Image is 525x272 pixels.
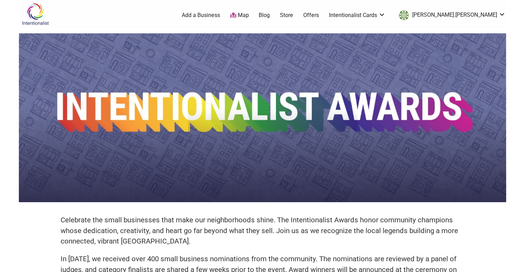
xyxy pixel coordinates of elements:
[182,11,220,19] a: Add a Business
[280,11,293,19] a: Store
[61,215,464,247] p: Celebrate the small businesses that make our neighborhoods shine. The Intentionalist Awards honor...
[395,9,506,22] li: britt.thorson
[329,11,385,19] a: Intentionalist Cards
[230,11,249,19] a: Map
[19,3,52,25] img: Intentionalist
[259,11,270,19] a: Blog
[303,11,319,19] a: Offers
[395,9,506,22] a: [PERSON_NAME].[PERSON_NAME]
